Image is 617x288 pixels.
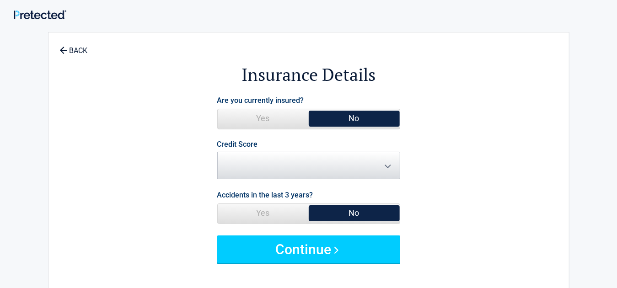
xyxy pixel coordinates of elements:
label: Accidents in the last 3 years? [217,189,313,201]
span: Yes [218,109,309,128]
img: Main Logo [14,10,66,20]
a: BACK [58,38,90,54]
label: Credit Score [217,141,258,148]
h2: Insurance Details [99,63,519,86]
label: Are you currently insured? [217,94,304,107]
span: No [309,204,400,222]
span: No [309,109,400,128]
button: Continue [217,235,400,263]
span: Yes [218,204,309,222]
